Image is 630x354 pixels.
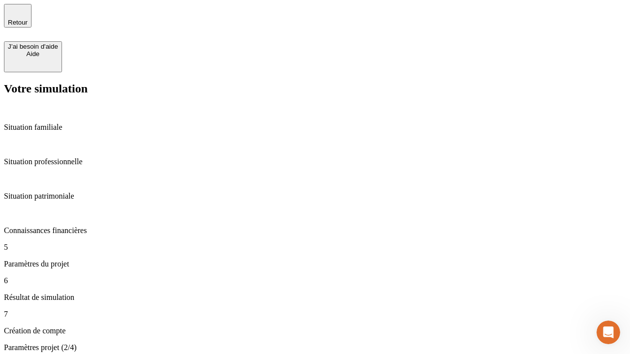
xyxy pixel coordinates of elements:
p: 6 [4,276,626,285]
h2: Votre simulation [4,82,626,95]
p: Paramètres projet (2/4) [4,343,626,352]
p: 5 [4,243,626,252]
iframe: Intercom live chat [597,321,620,344]
p: Création de compte [4,326,626,335]
div: Aide [8,50,58,58]
p: Situation familiale [4,123,626,132]
p: Paramètres du projet [4,260,626,268]
p: Situation professionnelle [4,157,626,166]
p: Situation patrimoniale [4,192,626,201]
p: Connaissances financières [4,226,626,235]
button: J’ai besoin d'aideAide [4,41,62,72]
p: 7 [4,310,626,319]
p: Résultat de simulation [4,293,626,302]
span: Retour [8,19,28,26]
div: J’ai besoin d'aide [8,43,58,50]
button: Retour [4,4,31,28]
